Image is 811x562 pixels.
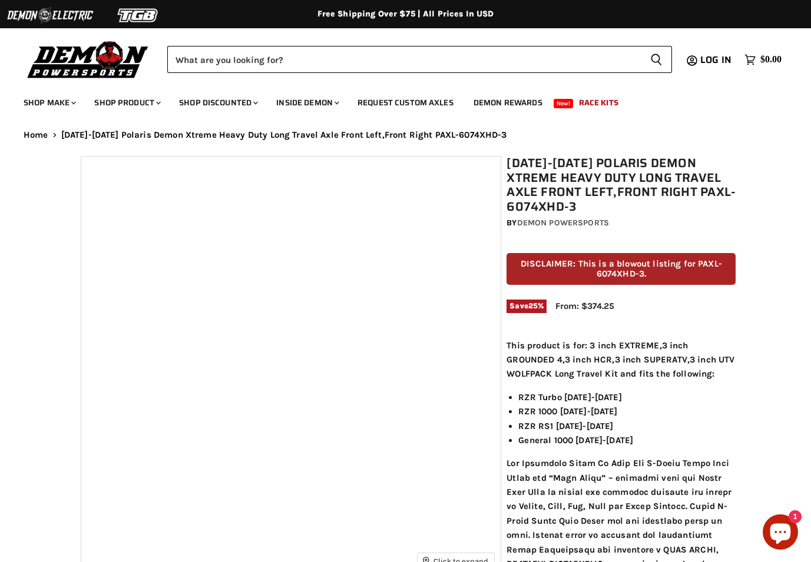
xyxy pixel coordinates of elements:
li: RZR Turbo [DATE]-[DATE] [518,390,736,404]
a: Log in [695,55,739,65]
span: Log in [700,52,731,67]
form: Product [167,46,672,73]
img: TGB Logo 2 [94,4,183,26]
span: New! [554,99,574,108]
a: $0.00 [739,51,787,68]
span: Save % [507,300,547,312]
input: Search [167,46,641,73]
li: RZR RS1 [DATE]-[DATE] [518,419,736,433]
a: Home [24,130,48,140]
span: From: $374.25 [555,301,614,311]
a: Demon Powersports [517,218,609,228]
button: Search [641,46,672,73]
a: Request Custom Axles [349,91,462,115]
a: Shop Make [15,91,83,115]
ul: Main menu [15,86,779,115]
div: by [507,217,736,230]
a: Inside Demon [267,91,346,115]
a: Demon Rewards [465,91,551,115]
span: $0.00 [760,54,782,65]
img: Demon Electric Logo 2 [6,4,94,26]
p: DISCLAIMER: This is a blowout listing for PAXL-6074XHD-3. [507,253,736,285]
a: Shop Product [85,91,168,115]
h1: [DATE]-[DATE] Polaris Demon Xtreme Heavy Duty Long Travel Axle Front Left,Front Right PAXL-6074XHD-3 [507,156,736,214]
a: Race Kits [570,91,627,115]
li: General 1000 [DATE]-[DATE] [518,433,736,447]
p: This product is for: 3 inch EXTREME,3 inch GROUNDED 4,3 inch HCR,3 inch SUPERATV,3 inch UTV WOLFP... [507,338,736,381]
span: 25 [528,301,538,310]
li: RZR 1000 [DATE]-[DATE] [518,404,736,418]
inbox-online-store-chat: Shopify online store chat [759,514,802,553]
span: [DATE]-[DATE] Polaris Demon Xtreme Heavy Duty Long Travel Axle Front Left,Front Right PAXL-6074XHD-3 [61,130,507,140]
img: Demon Powersports [24,38,153,80]
a: Shop Discounted [170,91,265,115]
